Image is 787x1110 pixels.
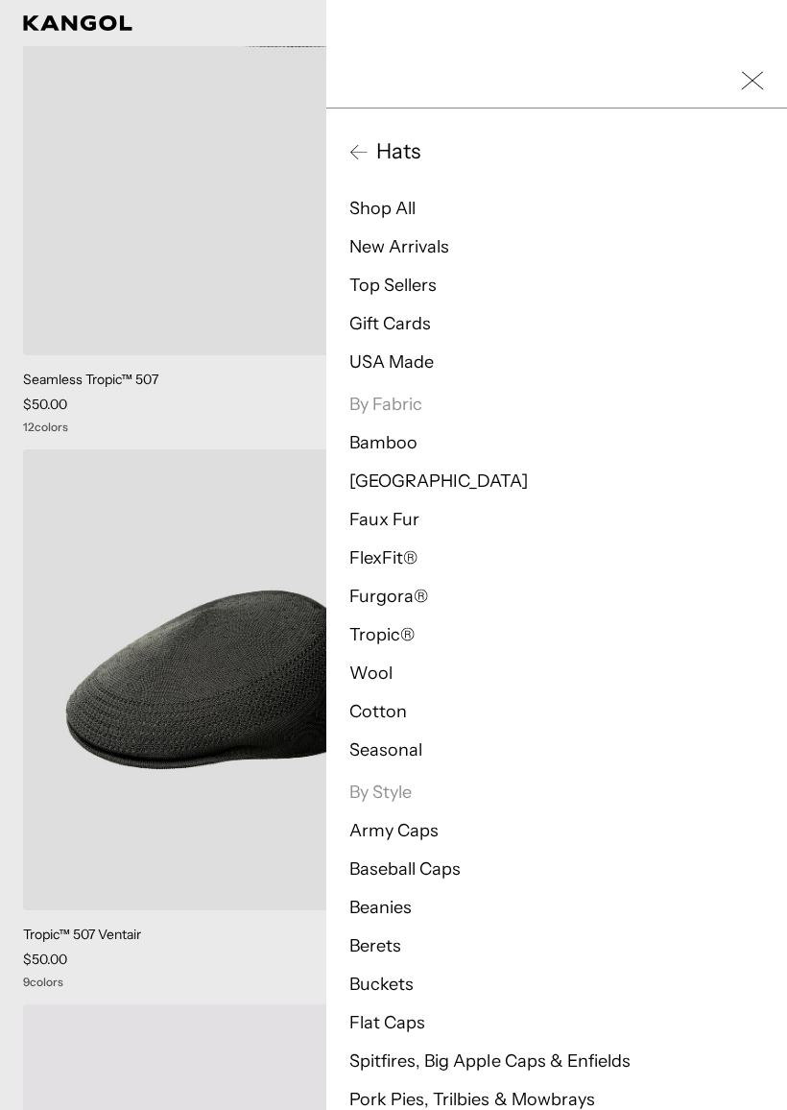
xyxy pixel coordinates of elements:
a: Baseball Caps [349,858,461,880]
a: Army Caps [349,820,439,841]
a: Spitfires, Big Apple Caps & Enfields [349,1050,631,1072]
a: FlexFit® [349,547,417,568]
p: By Style [349,781,764,804]
a: Buckets [349,974,414,995]
span: Hats [369,137,420,166]
button: Close Mobile Nav [741,69,764,92]
a: Flat Caps [349,1012,425,1033]
a: Furgora® [349,586,428,607]
a: Shop All [349,198,416,219]
a: Top Sellers [349,275,437,296]
a: Pork Pies, Trilbies & Mowbrays [349,1089,595,1110]
button: Hats [349,137,764,166]
a: Faux Fur [349,509,419,530]
a: Wool [349,663,393,684]
a: Tropic® [349,624,415,645]
a: USA Made [349,351,434,373]
a: Beanies [349,897,412,918]
a: Berets [349,935,401,956]
a: New Arrivals [349,236,449,257]
a: [GEOGRAPHIC_DATA] [349,471,528,492]
a: Cotton [349,701,407,722]
p: By Fabric [349,393,764,416]
a: Seasonal [349,739,422,760]
a: Bamboo [349,432,417,453]
a: Gift Cards [349,313,431,334]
